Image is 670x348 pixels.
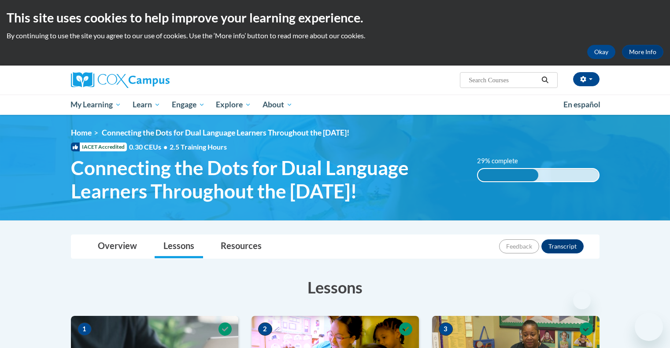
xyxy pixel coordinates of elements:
[7,31,663,40] p: By continuing to use the site you agree to our use of cookies. Use the ‘More info’ button to read...
[573,292,591,309] iframe: Close message
[563,100,600,109] span: En español
[477,156,528,166] label: 29% complete
[78,322,92,336] span: 1
[166,95,211,115] a: Engage
[499,239,539,253] button: Feedback
[71,276,600,298] h3: Lessons
[129,142,170,152] span: 0.30 CEUs
[263,99,292,110] span: About
[478,169,538,181] div: 50%
[635,313,663,341] iframe: Button to launch messaging window
[127,95,166,115] a: Learn
[155,235,203,258] a: Lessons
[538,75,552,85] button: Search
[58,95,613,115] div: Main menu
[558,95,606,114] a: En español
[622,45,663,59] a: More Info
[216,99,251,110] span: Explore
[210,95,257,115] a: Explore
[71,156,464,203] span: Connecting the Dots for Dual Language Learners Throughout the [DATE]!
[71,72,238,88] a: Cox Campus
[71,143,127,151] span: IACET Accredited
[541,239,584,253] button: Transcript
[212,235,270,258] a: Resources
[89,235,146,258] a: Overview
[133,99,160,110] span: Learn
[71,128,92,137] a: Home
[258,322,272,336] span: 2
[163,143,167,151] span: •
[65,95,127,115] a: My Learning
[257,95,298,115] a: About
[71,72,170,88] img: Cox Campus
[172,99,205,110] span: Engage
[7,9,663,26] h2: This site uses cookies to help improve your learning experience.
[468,75,538,85] input: Search Courses
[102,128,349,137] span: Connecting the Dots for Dual Language Learners Throughout the [DATE]!
[70,99,121,110] span: My Learning
[170,143,227,151] span: 2.5 Training Hours
[587,45,615,59] button: Okay
[439,322,453,336] span: 3
[573,72,600,86] button: Account Settings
